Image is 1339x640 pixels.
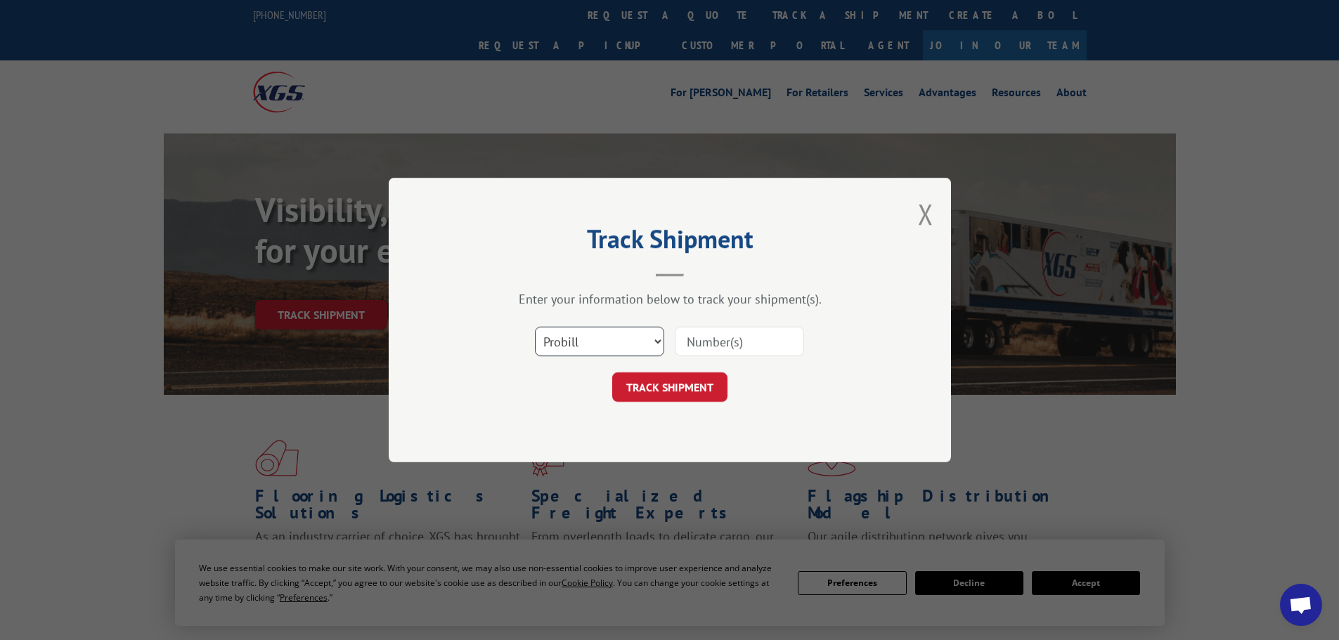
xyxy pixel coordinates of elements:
[459,291,881,307] div: Enter your information below to track your shipment(s).
[459,229,881,256] h2: Track Shipment
[1280,584,1322,626] div: Open chat
[612,372,727,402] button: TRACK SHIPMENT
[918,195,933,233] button: Close modal
[675,327,804,356] input: Number(s)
